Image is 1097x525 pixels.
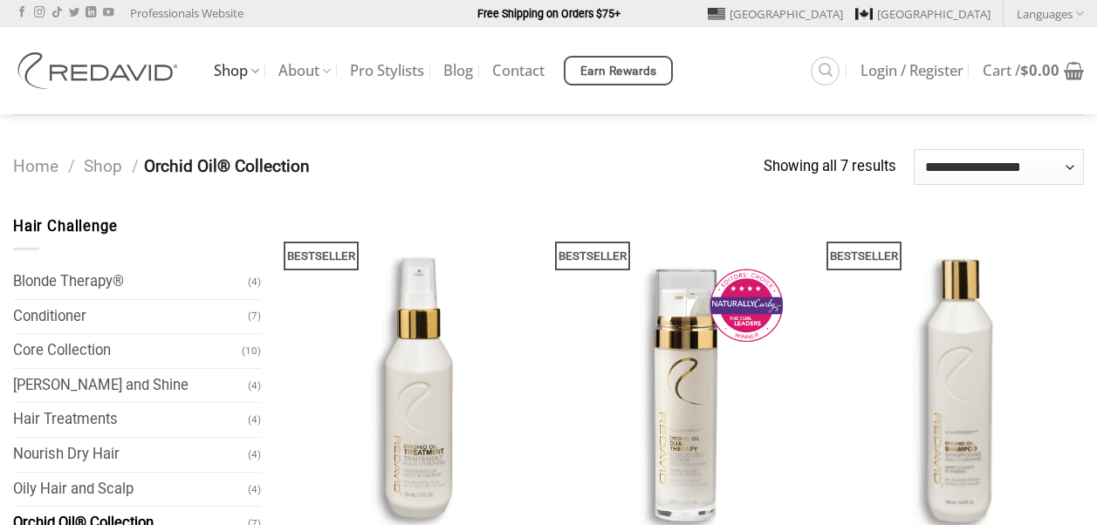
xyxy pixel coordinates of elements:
a: Shop [84,156,122,176]
a: Hair Treatments [13,403,248,437]
a: Oily Hair and Scalp [13,473,248,507]
span: Earn Rewards [580,62,657,81]
span: (4) [248,267,261,297]
span: / [132,156,139,176]
a: Pro Stylists [350,55,424,86]
a: Follow on Instagram [34,7,45,19]
span: (4) [248,405,261,435]
a: Contact [492,55,545,86]
a: Follow on Twitter [69,7,79,19]
span: / [68,156,75,176]
a: Cart /$0.00 [983,51,1084,90]
nav: Orchid Oil® Collection [13,153,764,181]
span: Hair Challenge [13,218,118,235]
p: Showing all 7 results [764,155,896,179]
a: Follow on LinkedIn [86,7,96,19]
a: Home [13,156,58,176]
a: Shop [214,54,259,88]
a: Languages [1017,1,1084,26]
span: Cart / [983,64,1059,78]
img: REDAVID Salon Products | United States [13,52,188,89]
span: $ [1020,60,1029,80]
a: [PERSON_NAME] and Shine [13,369,248,403]
span: (10) [242,336,261,366]
a: Follow on Facebook [17,7,27,19]
a: [GEOGRAPHIC_DATA] [708,1,843,27]
span: (4) [248,371,261,401]
span: (4) [248,474,261,505]
span: (4) [248,440,261,470]
a: About [278,54,331,88]
a: Blog [443,55,473,86]
a: Follow on TikTok [51,7,62,19]
a: Login / Register [860,55,963,86]
a: [GEOGRAPHIC_DATA] [855,1,991,27]
strong: Free Shipping on Orders $75+ [477,7,620,20]
a: Conditioner [13,300,248,334]
span: (7) [248,301,261,331]
a: Blonde Therapy® [13,265,248,299]
a: Core Collection [13,334,242,368]
a: Follow on YouTube [103,7,113,19]
span: Login / Register [860,64,963,78]
a: Search [811,57,840,85]
select: Shop order [914,149,1084,184]
a: Earn Rewards [564,56,673,85]
a: Nourish Dry Hair [13,438,248,472]
bdi: 0.00 [1020,60,1059,80]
